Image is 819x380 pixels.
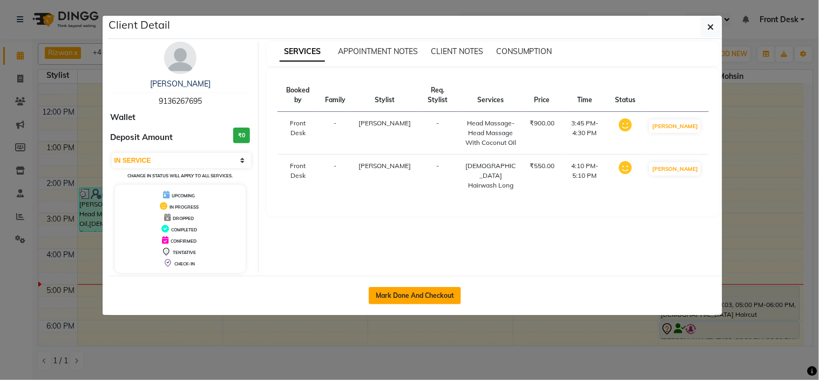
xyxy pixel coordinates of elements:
h3: ₹0 [233,128,250,143]
span: IN PROGRESS [170,204,199,210]
th: Status [608,79,642,112]
th: Price [523,79,561,112]
td: 4:10 PM-5:10 PM [561,155,608,197]
h5: Client Detail [109,17,171,33]
td: Front Desk [277,112,319,155]
button: Mark Done And Checkout [369,287,461,304]
span: CLIENT NOTES [431,46,483,56]
div: Head Massage-Head Massage With Coconut Oil [465,118,517,148]
th: Services [458,79,523,112]
span: SERVICES [280,42,325,62]
span: COMPLETED [171,227,197,232]
span: [PERSON_NAME] [358,162,411,170]
td: Front Desk [277,155,319,197]
th: Booked by [277,79,319,112]
span: Deposit Amount [111,131,173,144]
button: [PERSON_NAME] [649,119,701,133]
td: 3:45 PM-4:30 PM [561,112,608,155]
span: [PERSON_NAME] [358,119,411,127]
td: - [319,112,352,155]
span: CONSUMPTION [496,46,552,56]
th: Family [319,79,352,112]
div: ₹900.00 [530,118,554,128]
th: Stylist [352,79,417,112]
div: [DEMOGRAPHIC_DATA] Hairwash Long [465,161,517,190]
span: CONFIRMED [171,238,197,244]
a: [PERSON_NAME] [150,79,211,89]
button: [PERSON_NAME] [649,162,701,176]
td: - [319,155,352,197]
td: - [417,155,458,197]
th: Time [561,79,608,112]
span: DROPPED [173,216,194,221]
span: Wallet [111,111,136,124]
th: Req. Stylist [417,79,458,112]
span: TENTATIVE [173,250,196,255]
span: UPCOMING [172,193,195,198]
div: ₹550.00 [530,161,554,171]
img: avatar [164,42,197,74]
small: Change in status will apply to all services. [127,173,233,178]
td: - [417,112,458,155]
span: CHECK-IN [174,261,195,266]
span: 9136267695 [159,96,202,106]
span: APPOINTMENT NOTES [338,46,418,56]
